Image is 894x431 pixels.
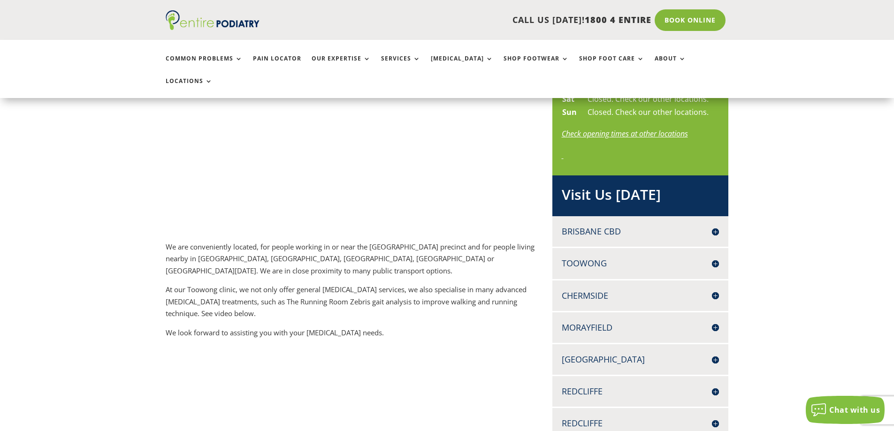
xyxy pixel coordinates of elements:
strong: Sat [562,94,574,104]
a: Pain Locator [253,55,301,76]
img: logo (1) [166,10,260,30]
p: We look forward to assisting you with your [MEDICAL_DATA] needs. [166,327,535,339]
p: At our Toowong clinic, we not only offer general [MEDICAL_DATA] services, we also specialise in m... [166,284,535,327]
a: Shop Foot Care [579,55,644,76]
td: Closed. Check our other locations. [587,106,709,119]
span: 1800 4 ENTIRE [585,14,651,25]
h2: Visit Us [DATE] [562,185,719,209]
h4: Morayfield [562,322,719,333]
a: Shop Footwear [504,55,569,76]
strong: Sun [562,107,577,117]
h4: Toowong [562,257,719,269]
button: Chat with us [806,396,885,424]
span: Chat with us [829,405,880,415]
a: Our Expertise [312,55,371,76]
a: Entire Podiatry [166,23,260,32]
h4: Redcliffe [562,386,719,397]
p: We are conveniently located, for people working in or near the [GEOGRAPHIC_DATA] precinct and for... [166,241,535,284]
h4: Redcliffe [562,417,719,429]
a: Locations [166,78,213,98]
a: Common Problems [166,55,243,76]
a: Check opening times at other locations [562,129,688,139]
a: Book Online [655,9,726,31]
h4: [GEOGRAPHIC_DATA] [562,354,719,365]
a: [MEDICAL_DATA] [431,55,493,76]
a: About [655,55,686,76]
a: Services [381,55,420,76]
iframe: YouTube video player [166,26,535,234]
h4: Chermside [562,290,719,302]
td: Closed. Check our other locations. [587,93,709,106]
p: CALL US [DATE]! [296,14,651,26]
h4: Brisbane CBD [562,226,719,237]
